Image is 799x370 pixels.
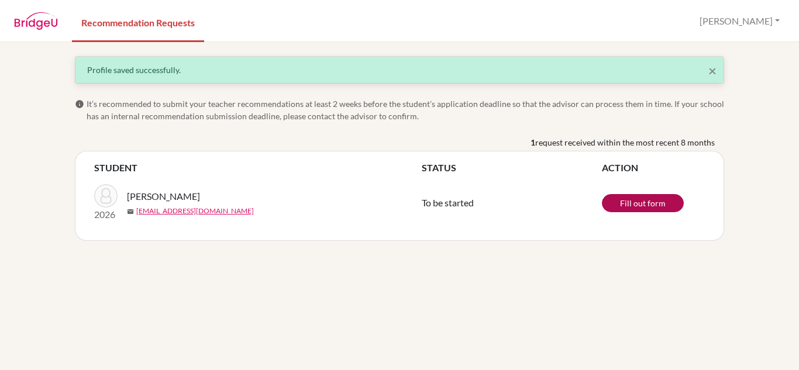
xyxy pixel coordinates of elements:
img: Ali, Gianna [94,184,118,208]
button: Close [708,64,717,78]
span: request received within the most recent 8 months [535,136,715,148]
span: mail [127,208,134,215]
th: ACTION [602,161,705,175]
span: It’s recommended to submit your teacher recommendations at least 2 weeks before the student’s app... [87,98,724,122]
span: × [708,62,717,79]
a: Fill out form [602,194,684,212]
b: 1 [531,136,535,148]
p: 2026 [94,208,118,222]
a: [EMAIL_ADDRESS][DOMAIN_NAME] [136,206,254,216]
a: Recommendation Requests [72,2,204,42]
button: [PERSON_NAME] [694,10,785,32]
div: Profile saved successfully. [87,64,712,76]
th: STUDENT [94,161,422,175]
span: info [75,99,84,109]
span: To be started [422,197,474,208]
span: [PERSON_NAME] [127,189,200,203]
th: STATUS [422,161,602,175]
img: BridgeU logo [14,12,58,30]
